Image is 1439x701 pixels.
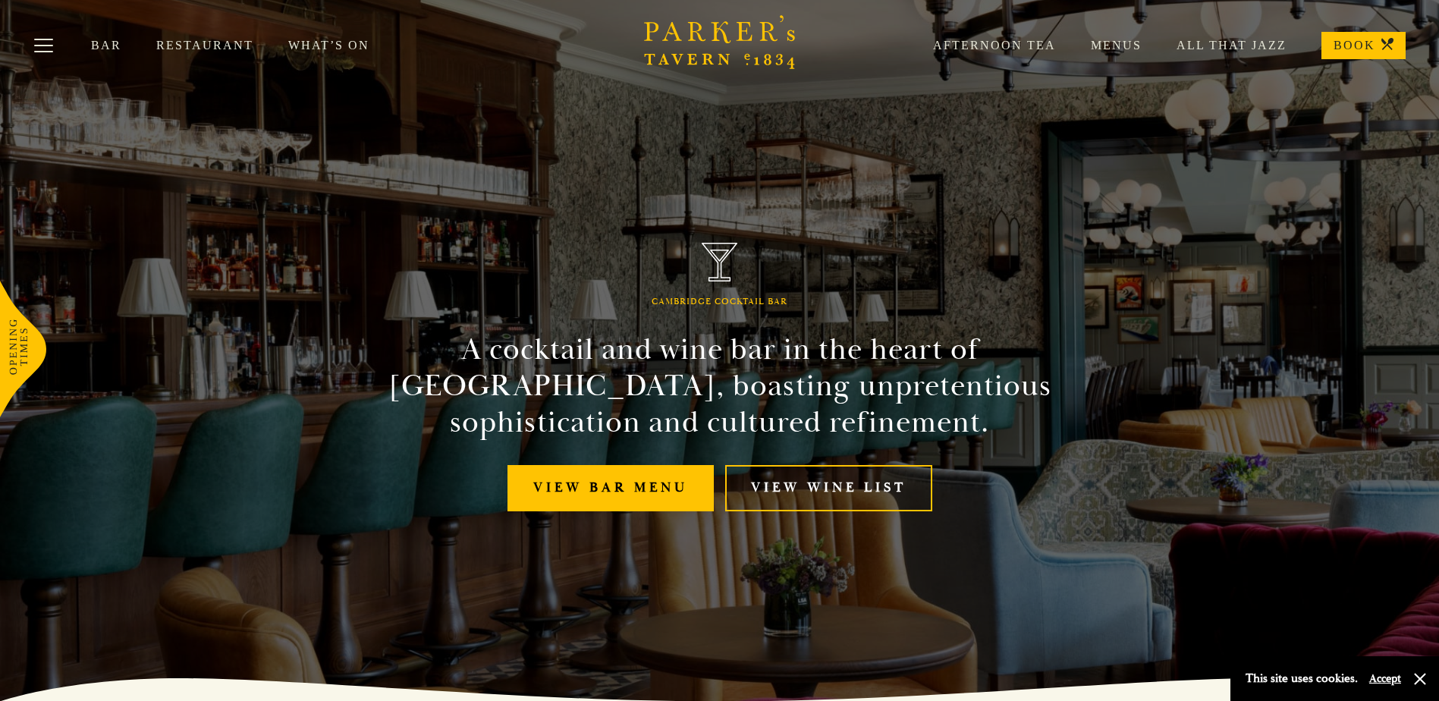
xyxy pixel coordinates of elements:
button: Close and accept [1412,671,1428,687]
img: Parker's Tavern Brasserie Cambridge [702,243,738,281]
a: View Wine List [725,465,932,511]
button: Accept [1369,671,1401,686]
h2: A cocktail and wine bar in the heart of [GEOGRAPHIC_DATA], boasting unpretentious sophistication ... [374,332,1066,441]
a: View bar menu [507,465,714,511]
p: This site uses cookies. [1246,668,1358,690]
h1: Cambridge Cocktail Bar [652,297,787,307]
